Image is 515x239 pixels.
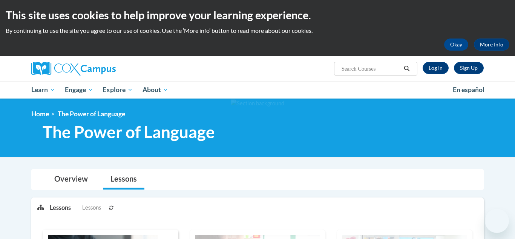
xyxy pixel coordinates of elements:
[20,81,495,99] div: Main menu
[138,81,173,99] a: About
[31,62,116,76] img: Cox Campus
[6,8,509,23] h2: This site uses cookies to help improve your learning experience.
[231,99,284,108] img: Section background
[103,85,133,94] span: Explore
[82,204,101,212] span: Lessons
[31,85,55,94] span: Learn
[444,39,468,51] button: Okay
[453,86,484,94] span: En español
[50,204,71,212] p: Lessons
[31,110,49,118] a: Home
[474,39,509,51] a: More Info
[143,85,168,94] span: About
[6,26,509,35] p: By continuing to use the site you agree to our use of cookies. Use the ‘More info’ button to read...
[401,64,412,73] button: Search
[58,110,125,118] span: The Power of Language
[98,81,138,99] a: Explore
[26,81,60,99] a: Learn
[47,170,95,190] a: Overview
[43,122,215,142] span: The Power of Language
[423,62,449,74] a: Log In
[103,170,144,190] a: Lessons
[341,64,401,73] input: Search Courses
[65,85,93,94] span: Engage
[60,81,98,99] a: Engage
[448,82,489,98] a: En español
[31,62,175,76] a: Cox Campus
[454,62,484,74] a: Register
[485,209,509,233] iframe: Button to launch messaging window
